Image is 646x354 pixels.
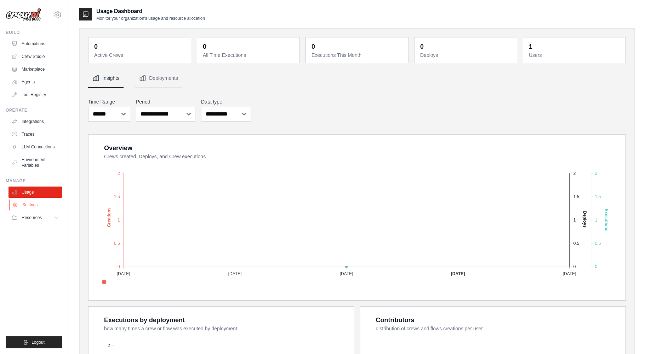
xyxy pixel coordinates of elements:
button: Logout [6,336,62,348]
label: Data type [201,98,251,105]
button: Insights [88,69,124,88]
tspan: [DATE] [451,271,465,276]
tspan: [DATE] [563,271,576,276]
a: LLM Connections [8,141,62,153]
a: Traces [8,129,62,140]
text: Executions [604,209,609,231]
tspan: 2 [118,171,120,176]
tspan: 2 [108,343,110,348]
dt: distribution of crews and flows creations per user [376,325,617,332]
dt: All Time Executions [203,52,295,59]
text: Deploys [582,211,587,228]
span: Logout [32,340,45,345]
tspan: 1 [573,218,576,223]
a: Tool Registry [8,89,62,100]
a: Crew Studio [8,51,62,62]
div: 0 [203,42,206,52]
div: 1 [529,42,532,52]
tspan: 1.5 [114,194,120,199]
tspan: 2 [573,171,576,176]
tspan: 0.5 [595,241,601,246]
dt: Users [529,52,621,59]
dt: Executions This Month [311,52,404,59]
tspan: 1.5 [573,194,579,199]
img: Logo [6,8,41,22]
tspan: [DATE] [117,271,130,276]
div: Operate [6,107,62,113]
nav: Tabs [88,69,626,88]
a: Usage [8,187,62,198]
dt: Crews created, Deploys, and Crew executions [104,153,617,160]
a: Settings [9,199,63,211]
a: Marketplace [8,64,62,75]
span: Resources [22,215,42,220]
h2: Usage Dashboard [96,7,205,16]
div: 0 [420,42,424,52]
tspan: 0 [573,264,576,269]
dt: how many times a crew or flow was executed by deployment [104,325,345,332]
div: Manage [6,178,62,184]
a: Agents [8,76,62,88]
label: Period [136,98,195,105]
div: Contributors [376,315,415,325]
div: Overview [104,143,132,153]
tspan: 0.5 [114,241,120,246]
tspan: [DATE] [228,271,242,276]
dt: Active Crews [94,52,187,59]
tspan: 1.5 [595,194,601,199]
tspan: [DATE] [340,271,353,276]
label: Time Range [88,98,130,105]
button: Resources [8,212,62,223]
dt: Deploys [420,52,513,59]
div: 0 [94,42,98,52]
div: 0 [311,42,315,52]
a: Automations [8,38,62,49]
a: Environment Variables [8,154,62,171]
tspan: 1 [118,218,120,223]
tspan: 0 [595,264,598,269]
button: Deployments [135,69,182,88]
div: Executions by deployment [104,315,185,325]
tspan: 1 [595,218,598,223]
a: Integrations [8,116,62,127]
tspan: 0.5 [573,241,579,246]
p: Monitor your organization's usage and resource allocation [96,16,205,21]
div: Build [6,30,62,35]
tspan: 2 [595,171,598,176]
tspan: 0 [118,264,120,269]
text: Creations [107,207,112,227]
